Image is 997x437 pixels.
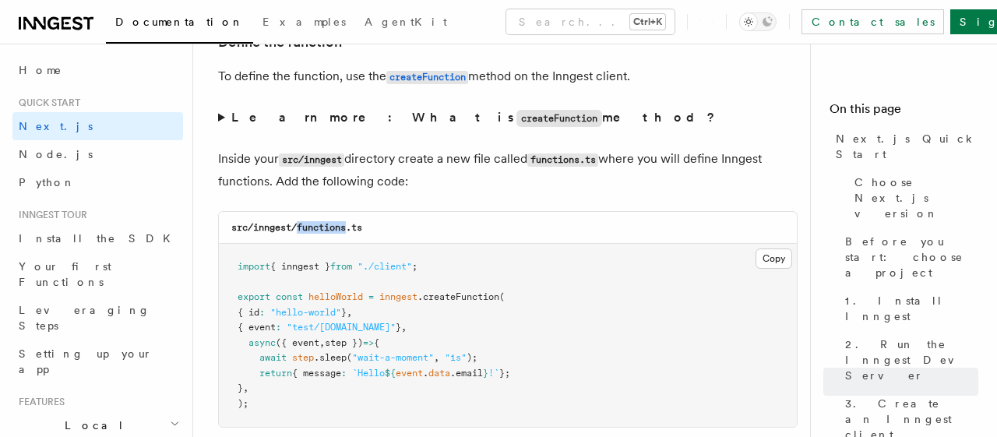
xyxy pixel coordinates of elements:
span: from [330,261,352,272]
span: 2. Run the Inngest Dev Server [845,337,978,383]
span: Next.js [19,120,93,132]
span: export [238,291,270,302]
span: . [423,368,428,379]
span: Quick start [12,97,80,109]
span: Choose Next.js version [854,174,978,221]
span: ({ event [276,337,319,348]
span: { inngest } [270,261,330,272]
span: const [276,291,303,302]
a: Contact sales [801,9,944,34]
a: AgentKit [355,5,456,42]
span: ( [499,291,505,302]
span: step [292,352,314,363]
a: Your first Functions [12,252,183,296]
span: , [319,337,325,348]
a: createFunction [386,69,468,83]
span: return [259,368,292,379]
a: Next.js [12,112,183,140]
span: step }) [325,337,363,348]
p: Inside your directory create a new file called where you will define Inngest functions. Add the f... [218,148,798,192]
code: src/inngest [279,153,344,167]
span: { id [238,307,259,318]
span: } [483,368,488,379]
span: , [347,307,352,318]
span: ( [347,352,352,363]
span: .createFunction [417,291,499,302]
span: } [341,307,347,318]
span: => [363,337,374,348]
span: Node.js [19,148,93,160]
span: Setting up your app [19,347,153,375]
span: data [428,368,450,379]
a: 2. Run the Inngest Dev Server [839,330,978,389]
span: Inngest tour [12,209,87,221]
a: Leveraging Steps [12,296,183,340]
code: createFunction [516,110,602,127]
span: inngest [379,291,417,302]
span: await [259,352,287,363]
span: Next.js Quick Start [836,131,978,162]
button: Search...Ctrl+K [506,9,675,34]
span: "./client" [358,261,412,272]
span: Examples [262,16,346,28]
span: async [248,337,276,348]
a: Choose Next.js version [848,168,978,227]
span: AgentKit [365,16,447,28]
span: Features [12,396,65,408]
span: } [396,322,401,333]
span: .email [450,368,483,379]
span: }; [499,368,510,379]
span: import [238,261,270,272]
span: : [276,322,281,333]
span: , [401,322,407,333]
kbd: Ctrl+K [630,14,665,30]
span: { event [238,322,276,333]
span: Before you start: choose a project [845,234,978,280]
span: "1s" [445,352,467,363]
span: { message [292,368,341,379]
span: `Hello [352,368,385,379]
strong: Learn more: What is method? [231,110,718,125]
span: = [368,291,374,302]
span: !` [488,368,499,379]
span: helloWorld [308,291,363,302]
code: functions.ts [527,153,598,167]
span: ); [238,398,248,409]
a: Python [12,168,183,196]
span: : [259,307,265,318]
a: Setting up your app [12,340,183,383]
span: : [341,368,347,379]
summary: Learn more: What iscreateFunctionmethod? [218,107,798,129]
span: Your first Functions [19,260,111,288]
span: "wait-a-moment" [352,352,434,363]
a: Examples [253,5,355,42]
span: { [374,337,379,348]
span: ); [467,352,477,363]
p: To define the function, use the method on the Inngest client. [218,65,798,88]
span: } [238,382,243,393]
span: Documentation [115,16,244,28]
a: Node.js [12,140,183,168]
a: Next.js Quick Start [830,125,978,168]
span: Leveraging Steps [19,304,150,332]
span: , [434,352,439,363]
span: "test/[DOMAIN_NAME]" [287,322,396,333]
span: ; [412,261,417,272]
a: Install the SDK [12,224,183,252]
span: Home [19,62,62,78]
span: .sleep [314,352,347,363]
span: Python [19,176,76,189]
h4: On this page [830,100,978,125]
span: 1. Install Inngest [845,293,978,324]
span: Install the SDK [19,232,180,245]
span: ${ [385,368,396,379]
span: , [243,382,248,393]
a: Before you start: choose a project [839,227,978,287]
code: createFunction [386,71,468,84]
a: 1. Install Inngest [839,287,978,330]
span: event [396,368,423,379]
code: src/inngest/functions.ts [231,222,362,233]
span: "hello-world" [270,307,341,318]
a: Home [12,56,183,84]
a: Documentation [106,5,253,44]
